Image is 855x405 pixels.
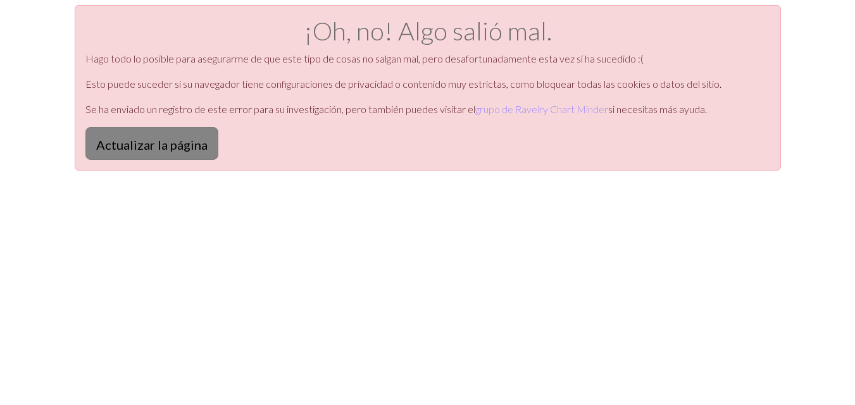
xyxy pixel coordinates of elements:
font: Se ha enviado un registro de este error para su investigación, pero también puedes visitar el [85,103,475,115]
font: Esto puede suceder si su navegador tiene configuraciones de privacidad o contenido muy estrictas,... [85,78,721,90]
font: ¡Oh, no! Algo salió mal. [304,16,552,46]
font: si necesitas más ayuda. [608,103,707,115]
a: grupo de Ravelry Chart Minder [475,103,608,115]
button: Actualizar la página [85,127,218,160]
font: Hago todo lo posible para asegurarme de que este tipo de cosas no salgan mal, pero desafortunadam... [85,52,644,64]
font: Actualizar la página [96,137,208,152]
